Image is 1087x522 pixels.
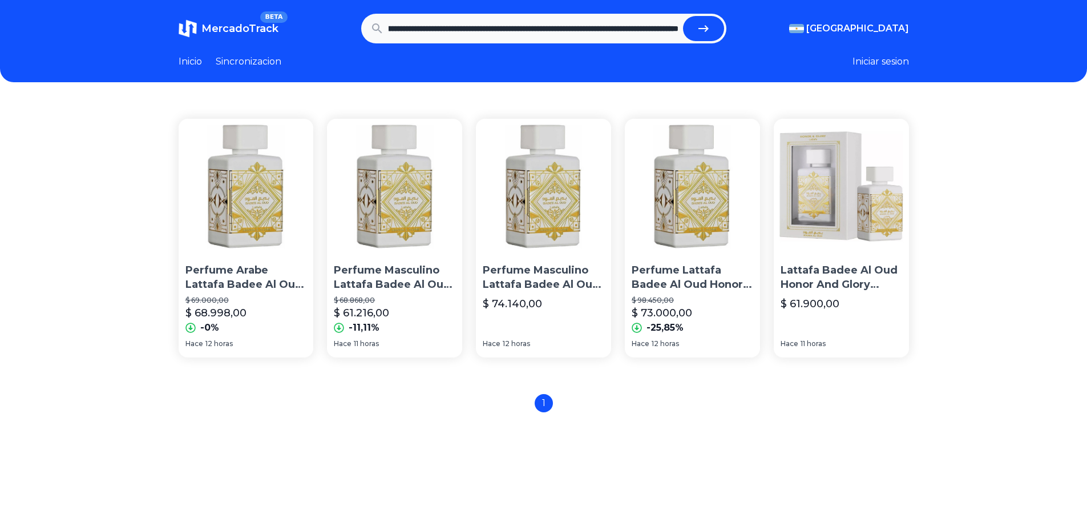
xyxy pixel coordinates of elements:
img: Perfume Masculino Lattafa Badee Al Oud Honor And Glory Limited Edition 100 Ml [327,119,462,254]
span: 12 horas [503,339,530,348]
span: Hace [781,339,798,348]
span: 12 horas [205,339,233,348]
img: Argentina [789,24,804,33]
span: Hace [185,339,203,348]
p: Perfume Masculino Lattafa Badee Al Oud Honor And Glory Limited Edition 100 Ml [334,263,455,292]
span: MercadoTrack [201,22,278,35]
p: -11,11% [349,321,379,335]
img: Perfume Arabe Lattafa Badee Al Oud Honor And Glory 100 Ml [179,119,314,254]
span: Hace [483,339,500,348]
a: Inicio [179,55,202,69]
p: $ 61.216,00 [334,305,389,321]
span: 12 horas [652,339,679,348]
img: Perfume Lattafa Badee Al Oud Honor And Glory 100 Ml [625,119,760,254]
img: Lattafa Badee Al Oud Honor And Glory Limited Edp 100ml [774,119,909,254]
p: Perfume Lattafa Badee Al Oud Honor And Glory 100 Ml [632,263,753,292]
span: Hace [632,339,649,348]
p: Perfume Masculino Lattafa Badee Al Oud Honor And Glory 100ml [483,263,604,292]
span: [GEOGRAPHIC_DATA] [806,22,909,35]
a: Perfume Lattafa Badee Al Oud Honor And Glory 100 MlPerfume Lattafa Badee Al Oud Honor And Glory 1... [625,119,760,358]
a: Lattafa Badee Al Oud Honor And Glory Limited Edp 100mlLattafa Badee Al Oud Honor And Glory Limite... [774,119,909,358]
p: Perfume Arabe Lattafa Badee Al Oud Honor And Glory 100 Ml [185,263,307,292]
a: Perfume Masculino Lattafa Badee Al Oud Honor And Glory Limited Edition 100 MlPerfume Masculino La... [327,119,462,358]
span: 11 horas [354,339,379,348]
span: 11 horas [801,339,826,348]
p: $ 73.000,00 [632,305,692,321]
button: [GEOGRAPHIC_DATA] [789,22,909,35]
a: MercadoTrackBETA [179,19,278,38]
p: -0% [200,321,219,335]
span: BETA [260,11,287,23]
p: $ 69.000,00 [185,296,307,305]
p: $ 68.868,00 [334,296,455,305]
img: Perfume Masculino Lattafa Badee Al Oud Honor And Glory 100ml [476,119,611,254]
img: MercadoTrack [179,19,197,38]
a: Sincronizacion [216,55,281,69]
p: $ 61.900,00 [781,296,839,312]
p: $ 68.998,00 [185,305,247,321]
button: Iniciar sesion [852,55,909,69]
p: $ 98.450,00 [632,296,753,305]
p: Lattafa Badee Al Oud Honor And Glory Limited Edp 100ml [781,263,902,292]
a: Perfume Masculino Lattafa Badee Al Oud Honor And Glory 100mlPerfume Masculino Lattafa Badee Al Ou... [476,119,611,358]
span: Hace [334,339,351,348]
a: Perfume Arabe Lattafa Badee Al Oud Honor And Glory 100 MlPerfume Arabe Lattafa Badee Al Oud Honor... [179,119,314,358]
p: $ 74.140,00 [483,296,542,312]
p: -25,85% [646,321,684,335]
